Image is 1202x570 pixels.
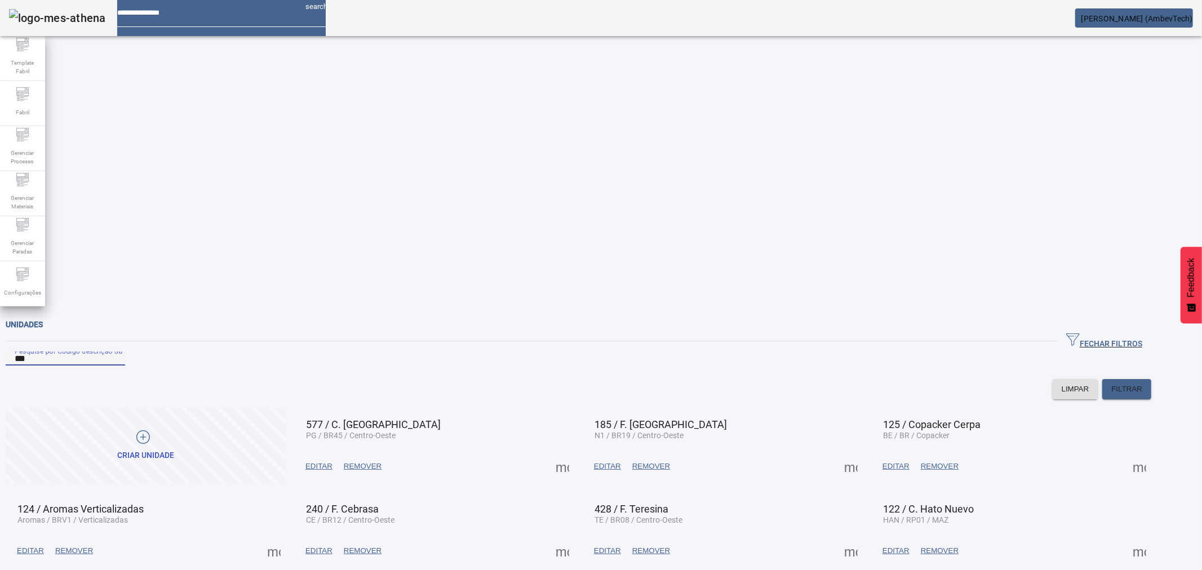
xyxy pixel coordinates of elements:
[627,541,676,561] button: REMOVER
[344,461,382,472] span: REMOVER
[588,541,627,561] button: EDITAR
[883,431,950,440] span: BE / BR / Copacker
[915,541,964,561] button: REMOVER
[921,545,959,556] span: REMOVER
[882,545,910,556] span: EDITAR
[6,55,39,79] span: Template Fabril
[595,431,684,440] span: N1 / BR19 / Centro-Oeste
[117,450,174,461] div: Criar unidade
[841,456,861,477] button: Mais
[594,545,621,556] span: EDITAR
[306,431,396,440] span: PG / BR45 / Centro-Oeste
[306,503,379,515] span: 240 / F. Cebrasa
[1057,331,1151,351] button: FECHAR FILTROS
[841,541,861,561] button: Mais
[17,503,144,515] span: 124 / Aromas Verticalizadas
[877,541,915,561] button: EDITAR
[552,456,573,477] button: Mais
[552,541,573,561] button: Mais
[877,456,915,477] button: EDITAR
[627,456,676,477] button: REMOVER
[17,545,44,556] span: EDITAR
[15,347,140,355] mat-label: Pesquise por Código descrição ou sigla
[338,456,387,477] button: REMOVER
[305,461,332,472] span: EDITAR
[305,545,332,556] span: EDITAR
[344,545,382,556] span: REMOVER
[300,456,338,477] button: EDITAR
[264,541,284,561] button: Mais
[6,145,39,169] span: Gerenciar Processo
[306,515,394,524] span: CE / BR12 / Centro-Oeste
[300,541,338,561] button: EDITAR
[55,545,93,556] span: REMOVER
[915,456,964,477] button: REMOVER
[595,515,682,524] span: TE / BR08 / Centro-Oeste
[595,503,668,515] span: 428 / F. Teresina
[1129,456,1150,477] button: Mais
[12,105,33,120] span: Fabril
[883,418,981,430] span: 125 / Copacker Cerpa
[11,541,50,561] button: EDITAR
[1181,247,1202,323] button: Feedback - Mostrar pesquisa
[6,235,39,259] span: Gerenciar Paradas
[1129,541,1150,561] button: Mais
[50,541,99,561] button: REMOVER
[1062,384,1089,395] span: LIMPAR
[882,461,910,472] span: EDITAR
[306,418,441,430] span: 577 / C. [GEOGRAPHIC_DATA]
[883,515,948,524] span: HAN / RP01 / MAZ
[6,190,39,214] span: Gerenciar Materiais
[1102,379,1151,399] button: FILTRAR
[594,461,621,472] span: EDITAR
[632,461,670,472] span: REMOVER
[338,541,387,561] button: REMOVER
[17,515,128,524] span: Aromas / BRV1 / Verticalizadas
[1053,379,1098,399] button: LIMPAR
[9,9,106,27] img: logo-mes-athena
[921,461,959,472] span: REMOVER
[1066,333,1142,350] span: FECHAR FILTROS
[1186,258,1196,297] span: Feedback
[6,320,43,329] span: Unidades
[588,456,627,477] button: EDITAR
[1111,384,1142,395] span: FILTRAR
[595,418,727,430] span: 185 / F. [GEOGRAPHIC_DATA]
[6,408,286,484] button: Criar unidade
[1081,14,1193,23] span: [PERSON_NAME] (AmbevTech)
[1,285,45,300] span: Configurações
[632,545,670,556] span: REMOVER
[883,503,974,515] span: 122 / C. Hato Nuevo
